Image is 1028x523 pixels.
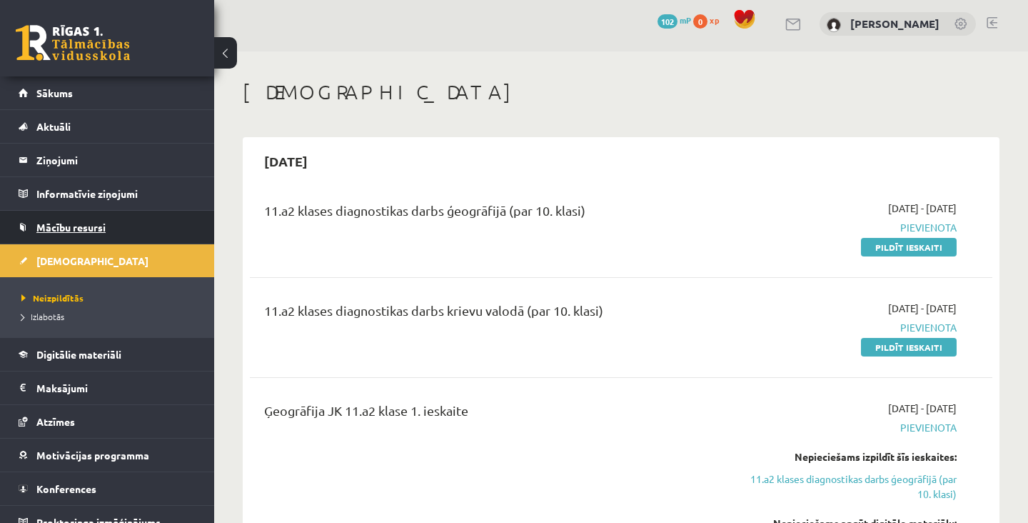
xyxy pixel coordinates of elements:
span: Konferences [36,482,96,495]
a: 11.a2 klases diagnostikas darbs ģeogrāfijā (par 10. klasi) [740,472,957,502]
legend: Informatīvie ziņojumi [36,177,196,210]
a: Motivācijas programma [19,439,196,472]
h2: [DATE] [250,144,322,178]
div: 11.a2 klases diagnostikas darbs krievu valodā (par 10. klasi) [264,301,719,327]
a: Sākums [19,76,196,109]
span: [DEMOGRAPHIC_DATA] [36,254,148,267]
div: Ģeogrāfija JK 11.a2 klase 1. ieskaite [264,401,719,427]
a: Mācību resursi [19,211,196,244]
span: Motivācijas programma [36,449,149,462]
span: Sākums [36,86,73,99]
a: Rīgas 1. Tālmācības vidusskola [16,25,130,61]
a: [DEMOGRAPHIC_DATA] [19,244,196,277]
a: Pildīt ieskaiti [861,338,957,357]
span: Pievienota [740,320,957,335]
a: Informatīvie ziņojumi [19,177,196,210]
span: [DATE] - [DATE] [888,301,957,316]
span: Atzīmes [36,415,75,428]
span: Izlabotās [21,311,64,322]
a: Ziņojumi [19,144,196,176]
a: Pildīt ieskaiti [861,238,957,256]
span: Neizpildītās [21,292,84,304]
legend: Ziņojumi [36,144,196,176]
span: Pievienota [740,420,957,435]
a: 0 xp [693,14,726,26]
span: Mācību resursi [36,221,106,234]
a: Neizpildītās [21,292,200,304]
a: Maksājumi [19,372,196,404]
div: Nepieciešams izpildīt šīs ieskaites: [740,449,957,464]
a: Konferences [19,472,196,505]
div: 11.a2 klases diagnostikas darbs ģeogrāfijā (par 10. klasi) [264,201,719,227]
a: Aktuāli [19,110,196,143]
legend: Maksājumi [36,372,196,404]
a: Atzīmes [19,405,196,438]
span: 102 [657,14,677,29]
span: [DATE] - [DATE] [888,401,957,416]
span: Aktuāli [36,120,71,133]
a: [PERSON_NAME] [850,16,939,31]
span: [DATE] - [DATE] [888,201,957,216]
span: Digitālie materiāli [36,348,121,361]
a: 102 mP [657,14,691,26]
a: Izlabotās [21,310,200,323]
span: mP [680,14,691,26]
img: Nauris Mutulis [827,18,841,32]
h1: [DEMOGRAPHIC_DATA] [243,80,999,104]
span: 0 [693,14,707,29]
span: Pievienota [740,220,957,235]
a: Digitālie materiāli [19,338,196,371]
span: xp [710,14,719,26]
